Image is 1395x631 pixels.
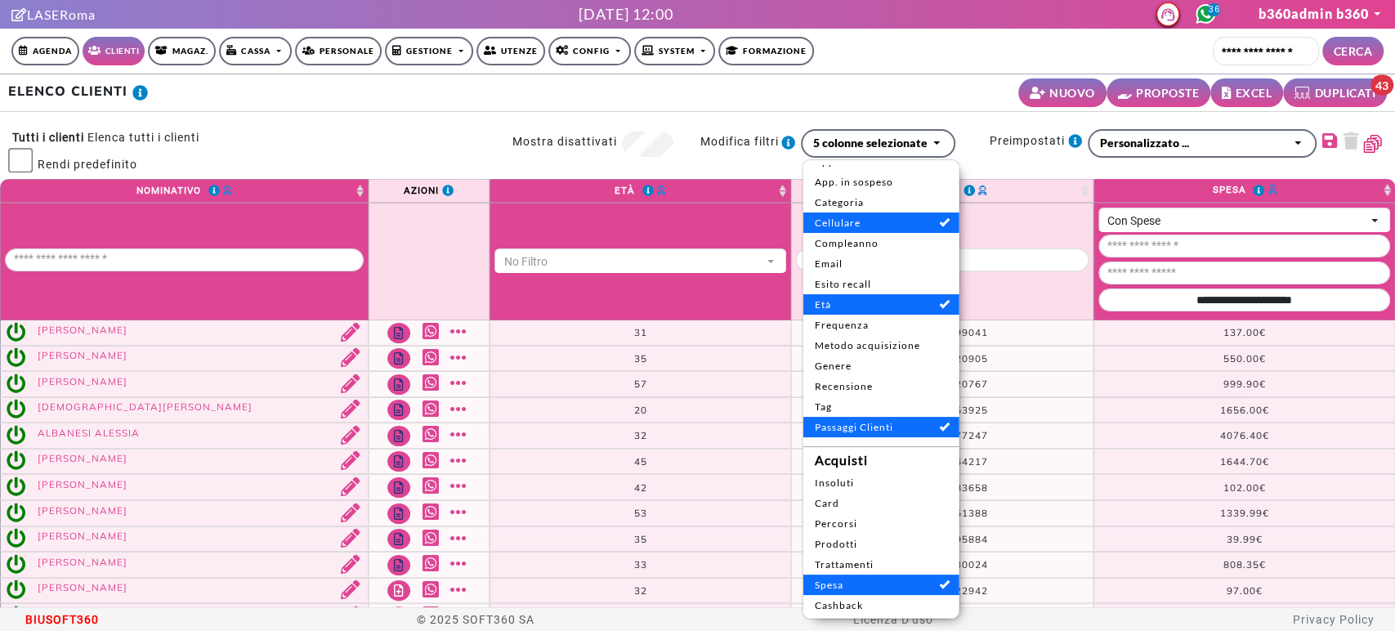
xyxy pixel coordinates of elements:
[1210,78,1283,107] button: EXCEL
[38,530,127,542] a: [PERSON_NAME]
[83,37,145,65] a: Clienti
[1107,78,1211,107] a: PROPOSTE
[814,495,947,510] span: Card
[450,348,471,367] a: Mostra altro
[700,131,801,151] label: Modifica filtri
[423,425,443,444] a: Whatsapp
[12,131,84,144] strong: Tutti i clienti
[1098,235,1390,259] div: Valore spesa Dal
[329,348,364,369] a: Modifica
[423,554,443,573] a: Whatsapp
[369,179,490,204] th: Azioni
[329,503,364,524] a: Modifica
[814,276,947,291] span: Esito recall
[387,348,410,369] a: Note
[329,555,364,575] a: Modifica
[634,326,647,338] span: 31
[634,584,647,597] span: 32
[634,404,647,416] span: 20
[814,577,947,592] span: Spesa
[423,580,443,599] a: Whatsapp
[423,529,443,548] a: Whatsapp
[423,348,443,367] a: Whatsapp
[512,131,623,151] label: Mostra disattivati
[1136,84,1199,101] small: PROPOSTE
[1219,507,1268,519] span: 1339.99€
[450,425,471,444] a: Mostra altro
[503,253,762,271] div: No Filtro
[1283,78,1387,107] a: DUPLICATI 43
[814,378,947,393] span: Recensione
[450,322,471,341] a: Mostra altro
[329,580,364,601] a: Modifica
[387,451,410,472] a: Note
[423,322,443,341] a: Whatsapp
[387,555,410,575] a: Note
[387,529,410,549] a: Note
[423,451,443,470] a: Whatsapp
[38,349,127,361] a: [PERSON_NAME]
[1223,481,1265,494] span: 102.00€
[295,37,382,65] a: Personale
[791,179,1093,204] th: Cellulare : activate to sort column ascending
[490,179,791,204] th: Età : activate to sort column ascending
[1213,37,1319,65] input: Cerca cliente...
[1223,352,1265,365] span: 550.00€
[148,37,216,65] a: Magaz.
[8,148,32,172] input: Rendi predefinito
[87,131,199,144] small: Elenca tutti i clienti
[634,429,647,441] span: 32
[329,374,364,395] a: Modifica
[387,426,410,446] a: Note
[1226,584,1262,597] span: 97.00€
[1219,455,1268,468] span: 1644.70€
[423,374,443,392] a: Whatsapp
[1098,208,1390,235] button: Con Spese
[387,400,410,420] a: Note
[38,324,127,336] a: [PERSON_NAME]
[450,529,471,548] a: Mostra altro
[329,529,364,549] a: Modifica
[1219,429,1268,441] span: 4076.40€
[450,554,471,573] a: Mostra altro
[1292,613,1374,626] a: Privacy Policy
[814,174,947,189] span: App. in sospeso
[1088,129,1317,158] button: Personalizzato ...
[219,37,292,65] a: Cassa
[38,401,253,413] a: [DEMOGRAPHIC_DATA][PERSON_NAME]
[801,129,955,158] button: 5 colonne selezionate
[814,154,947,168] span: Appuntamento
[1098,262,1390,286] div: Valore spesa Al
[814,399,947,414] span: Tag
[634,507,647,519] span: 53
[1258,6,1384,21] a: b360admin b360
[450,451,471,470] a: Mostra altro
[634,481,647,494] span: 42
[1370,75,1393,96] span: 43
[634,37,716,65] a: SYSTEM
[814,475,947,490] span: Insoluti
[1317,132,1338,150] a: Salva
[813,134,928,151] div: 5 colonne selezionate
[387,503,410,524] a: Note
[387,374,410,395] a: Note
[494,248,786,276] button: No Filtro
[853,613,933,626] a: Licenza D'uso
[1219,404,1268,416] span: 1656.00€
[329,400,364,420] a: Modifica
[814,597,947,612] span: Cashback
[450,374,471,392] a: Mostra altro
[450,580,471,599] a: Mostra altro
[423,400,443,418] a: Whatsapp
[814,557,947,571] span: Trattamenti
[634,533,647,545] span: 35
[1049,84,1095,101] small: NUOVO
[814,516,947,530] span: Percorsi
[814,297,947,311] span: Età
[1207,3,1220,16] span: 36
[1236,84,1272,101] small: EXCEL
[38,375,127,387] a: [PERSON_NAME]
[548,37,631,65] a: Config
[814,338,947,352] span: Metodo acquisizione
[990,129,1088,152] label: Preimpostati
